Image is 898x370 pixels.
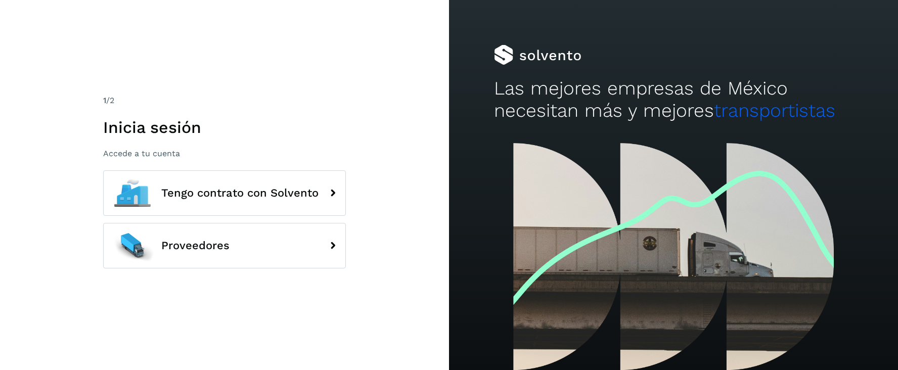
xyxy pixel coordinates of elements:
[103,118,346,137] h1: Inicia sesión
[103,223,346,268] button: Proveedores
[103,95,346,107] div: /2
[103,149,346,158] p: Accede a tu cuenta
[161,240,230,252] span: Proveedores
[161,187,319,199] span: Tengo contrato con Solvento
[103,96,106,105] span: 1
[714,100,835,121] span: transportistas
[494,77,853,122] h2: Las mejores empresas de México necesitan más y mejores
[103,170,346,216] button: Tengo contrato con Solvento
